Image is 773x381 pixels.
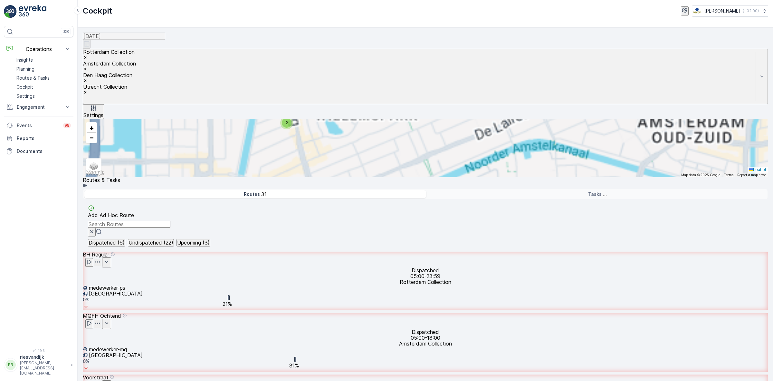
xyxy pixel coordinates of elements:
[83,134,768,148] summary: Route Status
[87,133,96,142] a: Zoom Out
[83,296,90,303] p: 0 %
[4,132,73,145] a: Reports
[244,191,260,197] p: Routes
[87,148,104,153] span: Activities
[129,240,173,246] p: Undispatched (22)
[412,267,439,273] p: Dispatched
[16,57,33,63] p: Insights
[19,5,46,18] img: logo_light-DOdMpM7g.png
[16,66,34,72] p: Planning
[289,362,299,368] div: 31%
[4,349,73,353] span: v 1.49.3
[87,159,101,173] a: Layers
[412,329,439,335] p: Dispatched
[89,346,127,352] p: medewerker-mq
[87,119,118,124] span: Assignee Status
[17,148,71,155] p: Documents
[87,134,111,139] span: Route Status
[749,167,766,172] a: Leaflet
[603,191,607,197] p: ...
[83,119,768,134] summary: Assignee Status
[588,191,602,197] p: Tasks
[110,375,114,380] div: Help Tooltip Icon
[737,173,766,177] a: Report a map error
[743,8,759,14] p: ( +02:00 )
[16,93,35,99] p: Settings
[89,124,94,132] span: +
[83,33,165,40] input: dd/mm/yyyy
[14,74,73,83] a: Routes & Tasks
[89,291,143,296] p: [GEOGRAPHIC_DATA]
[88,221,170,228] input: Search Routes
[17,135,71,142] p: Reports
[399,341,452,346] p: Amsterdam Collection
[83,358,90,365] p: 0 %
[83,375,109,380] p: Voorstraat
[17,122,59,129] p: Events
[400,279,451,285] p: Rotterdam Collection
[4,5,17,18] img: logo
[280,116,293,129] div: 2
[88,205,134,218] a: Add Ad Hoc Route
[17,46,61,52] p: Operations
[62,29,69,34] p: ⌘B
[16,84,33,90] p: Cockpit
[88,239,125,246] button: Dispatched (6)
[692,5,768,17] button: [PERSON_NAME](+02:00)
[177,240,210,246] p: Upcoming (3)
[88,212,134,218] p: Add Ad Hoc Route
[261,191,267,197] p: 31
[83,252,109,257] p: BH Regular
[14,55,73,65] a: Insights
[83,177,768,183] p: Routes & Tasks
[16,75,50,81] p: Routes & Tasks
[83,148,768,163] summary: Activities
[83,104,104,119] button: Settings
[681,173,720,177] span: Map data ©2025 Google
[14,65,73,74] a: Planning
[704,8,740,14] p: [PERSON_NAME]
[122,313,127,319] div: Help Tooltip Icon
[83,313,121,319] p: MQFH Ochtend
[14,83,73,92] a: Cockpit
[84,169,106,177] img: Google
[89,240,125,246] p: Dispatched (6)
[4,43,73,55] button: Operations
[84,169,106,177] a: Open this area in Google Maps (opens a new window)
[4,145,73,158] a: Documents
[4,101,73,114] button: Engagement
[89,285,125,291] p: medewerker-ps
[411,335,440,341] p: 05:00-18:00
[128,239,174,246] button: Undispatched (22)
[110,252,115,257] div: Help Tooltip Icon
[83,6,112,16] p: Cockpit
[20,354,68,360] p: riesvandijk
[83,112,103,118] p: Settings
[4,119,73,132] a: Events99
[17,104,61,110] p: Engagement
[83,163,146,168] input: Search for tasks or a location
[14,92,73,101] a: Settings
[223,301,232,307] div: 21%
[4,354,73,376] button: RRriesvandijk[PERSON_NAME][EMAIL_ADDRESS][DOMAIN_NAME]
[20,360,68,376] p: [PERSON_NAME][EMAIL_ADDRESS][DOMAIN_NAME]
[89,352,143,358] p: [GEOGRAPHIC_DATA]
[177,239,210,246] button: Upcoming (3)
[5,360,16,370] div: RR
[692,7,702,15] img: basis-logo_rgb2x.png
[286,120,288,125] span: 2
[64,123,70,128] p: 99
[724,173,733,177] a: Terms (opens in new tab)
[89,133,94,142] span: −
[410,273,440,279] p: 05:00-23:59
[87,123,96,133] a: Zoom In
